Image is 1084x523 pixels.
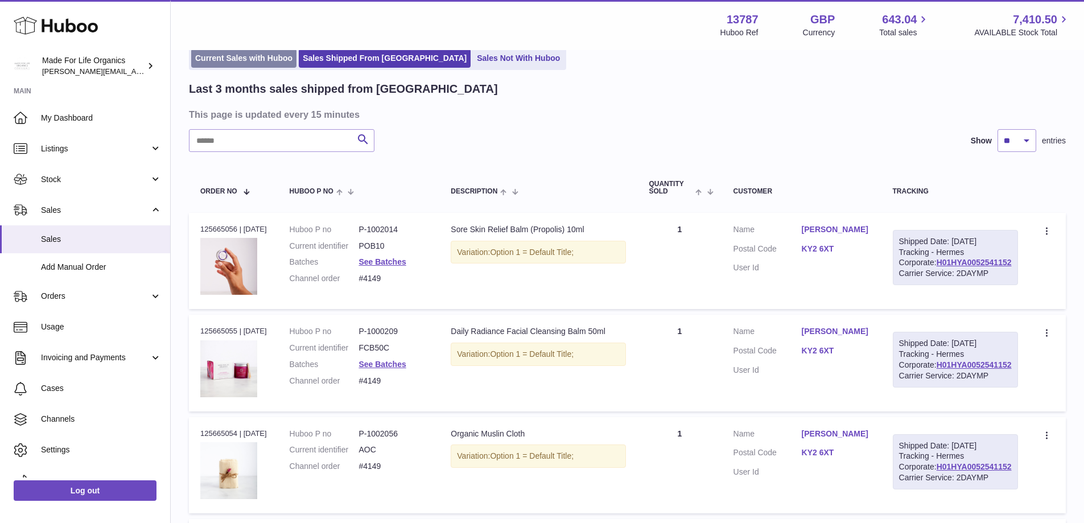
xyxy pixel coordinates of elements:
div: Currency [803,27,835,38]
a: KY2 6XT [802,447,870,458]
span: Stock [41,174,150,185]
a: H01HYA0052541152 [937,360,1012,369]
dd: P-1000209 [358,326,428,337]
span: Quantity Sold [649,180,693,195]
span: Returns [41,475,162,486]
dt: Huboo P no [290,224,359,235]
div: Tracking - Hermes Corporate: [893,230,1018,286]
dt: Current identifier [290,444,359,455]
dt: Current identifier [290,241,359,252]
a: See Batches [358,257,406,266]
div: 125665056 | [DATE] [200,224,267,234]
a: H01HYA0052541152 [937,258,1012,267]
a: [PERSON_NAME] [802,326,870,337]
a: 643.04 Total sales [879,12,930,38]
dt: Batches [290,359,359,370]
span: 7,410.50 [1013,12,1057,27]
dd: #4149 [358,273,428,284]
div: Carrier Service: 2DAYMP [899,268,1012,279]
a: 7,410.50 AVAILABLE Stock Total [974,12,1070,38]
span: 643.04 [882,12,917,27]
img: sore-skin-relief-balm-_propolis_-10ml-pob10-5.jpg [200,238,257,295]
div: Customer [733,188,870,195]
div: 125665054 | [DATE] [200,429,267,439]
span: AVAILABLE Stock Total [974,27,1070,38]
div: Tracking - Hermes Corporate: [893,332,1018,388]
a: Current Sales with Huboo [191,49,296,68]
dt: Name [733,326,802,340]
a: KY2 6XT [802,244,870,254]
div: Tracking [893,188,1018,195]
dd: AOC [358,444,428,455]
a: [PERSON_NAME] [802,224,870,235]
span: My Dashboard [41,113,162,123]
span: Listings [41,143,150,154]
span: Total sales [879,27,930,38]
div: Shipped Date: [DATE] [899,236,1012,247]
span: Orders [41,291,150,302]
span: Channels [41,414,162,425]
dd: FCB50C [358,343,428,353]
div: Tracking - Hermes Corporate: [893,434,1018,490]
img: geoff.winwood@madeforlifeorganics.com [14,57,31,75]
dt: User Id [733,467,802,477]
span: Usage [41,322,162,332]
span: [PERSON_NAME][EMAIL_ADDRESS][PERSON_NAME][DOMAIN_NAME] [42,67,289,76]
span: Add Manual Order [41,262,162,273]
div: Daily Radiance Facial Cleansing Balm 50ml [451,326,626,337]
span: entries [1042,135,1066,146]
a: See Batches [358,360,406,369]
span: Sales [41,205,150,216]
dt: Postal Code [733,345,802,359]
div: Variation: [451,241,626,264]
img: daily-radiance-facial-cleansing-balm-50ml-fcb50c-1.jpg [200,340,257,397]
span: Settings [41,444,162,455]
div: Carrier Service: 2DAYMP [899,472,1012,483]
span: Option 1 = Default Title; [490,349,574,359]
span: Option 1 = Default Title; [490,451,574,460]
div: Shipped Date: [DATE] [899,338,1012,349]
td: 1 [637,213,722,309]
td: 1 [637,417,722,513]
div: Organic Muslin Cloth [451,429,626,439]
dt: Batches [290,257,359,267]
dt: Channel order [290,461,359,472]
dt: Name [733,224,802,238]
div: Shipped Date: [DATE] [899,440,1012,451]
dt: Channel order [290,376,359,386]
dd: #4149 [358,376,428,386]
span: Sales [41,234,162,245]
dd: #4149 [358,461,428,472]
div: 125665055 | [DATE] [200,326,267,336]
dt: Channel order [290,273,359,284]
dd: P-1002056 [358,429,428,439]
dt: Postal Code [733,244,802,257]
dd: POB10 [358,241,428,252]
span: Cases [41,383,162,394]
div: Carrier Service: 2DAYMP [899,370,1012,381]
div: Made For Life Organics [42,55,145,77]
span: Order No [200,188,237,195]
dt: User Id [733,262,802,273]
span: Invoicing and Payments [41,352,150,363]
div: Huboo Ref [720,27,759,38]
div: Variation: [451,444,626,468]
dt: Name [733,429,802,442]
label: Show [971,135,992,146]
a: KY2 6XT [802,345,870,356]
span: Option 1 = Default Title; [490,248,574,257]
td: 1 [637,315,722,411]
strong: GBP [810,12,835,27]
a: [PERSON_NAME] [802,429,870,439]
img: organic-muslin-cloth-aoc-1.jpg [200,442,257,499]
strong: 13787 [727,12,759,27]
dd: P-1002014 [358,224,428,235]
dt: Huboo P no [290,326,359,337]
div: Variation: [451,343,626,366]
h3: This page is updated every 15 minutes [189,108,1063,121]
dt: User Id [733,365,802,376]
a: Log out [14,480,156,501]
dt: Current identifier [290,343,359,353]
div: Sore Skin Relief Balm (Propolis) 10ml [451,224,626,235]
a: Sales Not With Huboo [473,49,564,68]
